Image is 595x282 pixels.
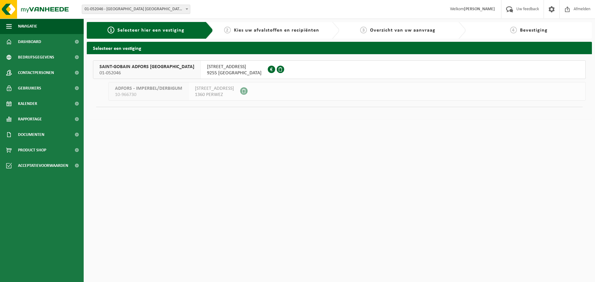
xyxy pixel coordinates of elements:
span: 1 [108,27,114,33]
h2: Selecteer een vestiging [87,42,592,54]
span: ADFORS - IMPERBEL/DERBIGUM [115,85,182,92]
span: Acceptatievoorwaarden [18,158,68,173]
span: Gebruikers [18,80,41,96]
span: 01-052046 [99,70,194,76]
span: 10-966730 [115,92,182,98]
span: Navigatie [18,19,37,34]
span: 1360 PERWEZ [195,92,234,98]
span: Bedrijfsgegevens [18,50,54,65]
span: Contactpersonen [18,65,54,80]
span: Rapportage [18,111,42,127]
span: SAINT-GOBAIN ADFORS [GEOGRAPHIC_DATA] [99,64,194,70]
span: 4 [510,27,517,33]
span: 2 [224,27,231,33]
span: Kies uw afvalstoffen en recipiënten [234,28,319,33]
span: 9255 [GEOGRAPHIC_DATA] [207,70,262,76]
span: [STREET_ADDRESS] [207,64,262,70]
span: 3 [360,27,367,33]
span: Bevestiging [520,28,548,33]
button: SAINT-GOBAIN ADFORS [GEOGRAPHIC_DATA] 01-052046 [STREET_ADDRESS]9255 [GEOGRAPHIC_DATA] [93,60,586,79]
span: Selecteer hier een vestiging [117,28,184,33]
span: [STREET_ADDRESS] [195,85,234,92]
span: Dashboard [18,34,41,50]
span: 01-052046 - SAINT-GOBAIN ADFORS BELGIUM - BUGGENHOUT [82,5,190,14]
strong: [PERSON_NAME] [464,7,495,11]
span: Kalender [18,96,37,111]
span: Overzicht van uw aanvraag [370,28,435,33]
span: Documenten [18,127,44,142]
span: Product Shop [18,142,46,158]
